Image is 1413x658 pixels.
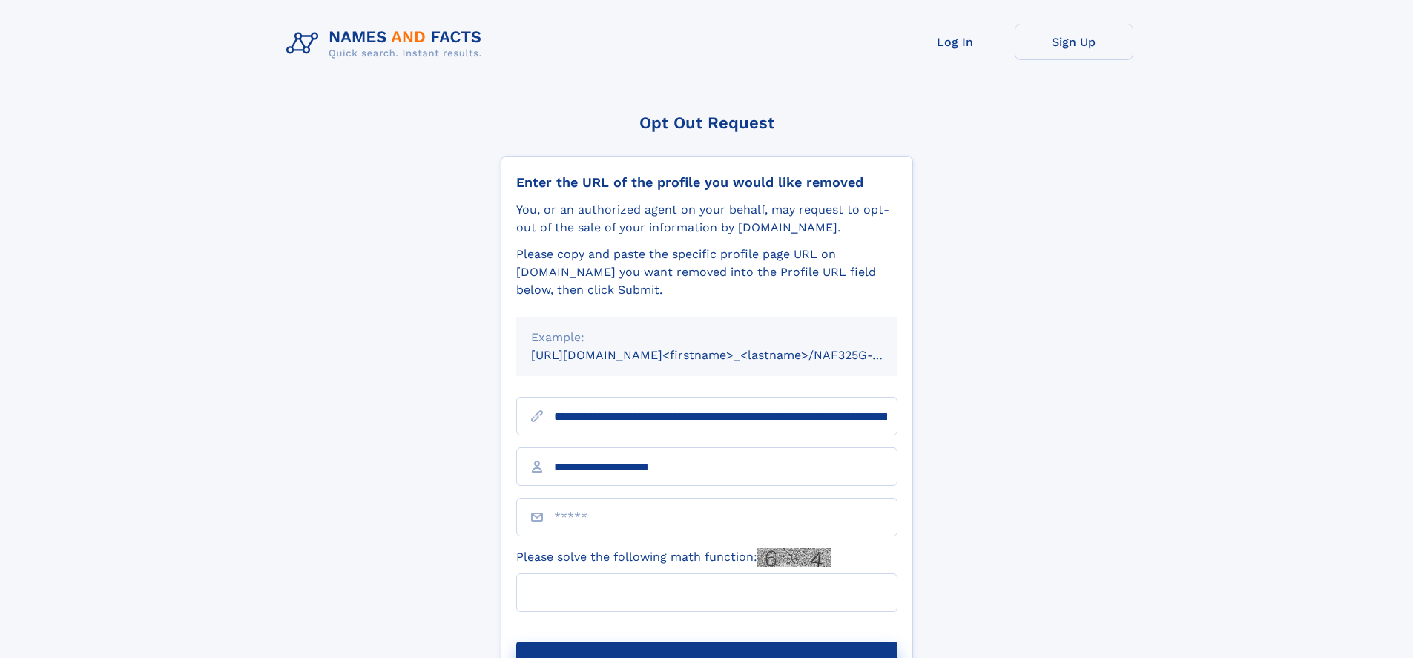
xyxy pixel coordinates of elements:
[516,174,897,191] div: Enter the URL of the profile you would like removed
[516,548,831,567] label: Please solve the following math function:
[516,246,897,299] div: Please copy and paste the specific profile page URL on [DOMAIN_NAME] you want removed into the Pr...
[531,329,883,346] div: Example:
[531,348,926,362] small: [URL][DOMAIN_NAME]<firstname>_<lastname>/NAF325G-xxxxxxxx
[280,24,494,64] img: Logo Names and Facts
[1015,24,1133,60] a: Sign Up
[516,201,897,237] div: You, or an authorized agent on your behalf, may request to opt-out of the sale of your informatio...
[501,113,913,132] div: Opt Out Request
[896,24,1015,60] a: Log In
